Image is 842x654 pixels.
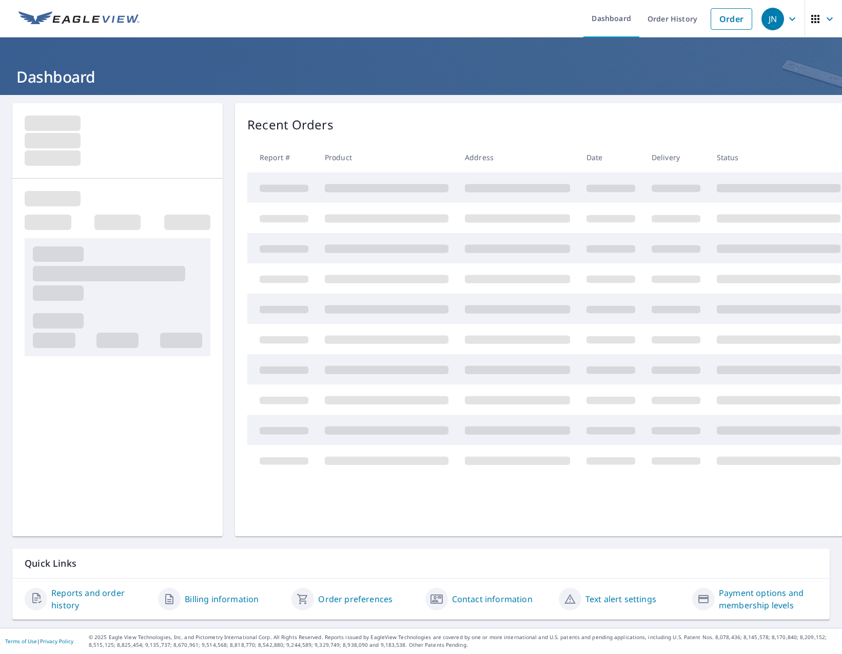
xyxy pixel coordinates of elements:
p: © 2025 Eagle View Technologies, Inc. and Pictometry International Corp. All Rights Reserved. Repo... [89,633,837,649]
p: Recent Orders [247,116,334,134]
a: Text alert settings [585,593,656,605]
th: Address [457,142,578,172]
p: | [5,638,73,644]
a: Payment options and membership levels [719,587,817,611]
a: Privacy Policy [40,638,73,645]
th: Product [317,142,457,172]
th: Report # [247,142,317,172]
h1: Dashboard [12,66,830,87]
th: Date [578,142,643,172]
a: Reports and order history [51,587,150,611]
img: EV Logo [18,11,140,27]
a: Contact information [452,593,533,605]
a: Order preferences [318,593,393,605]
th: Delivery [643,142,709,172]
p: Quick Links [25,557,817,570]
a: Order [711,8,752,30]
a: Billing information [185,593,259,605]
div: JN [761,8,784,30]
a: Terms of Use [5,638,37,645]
